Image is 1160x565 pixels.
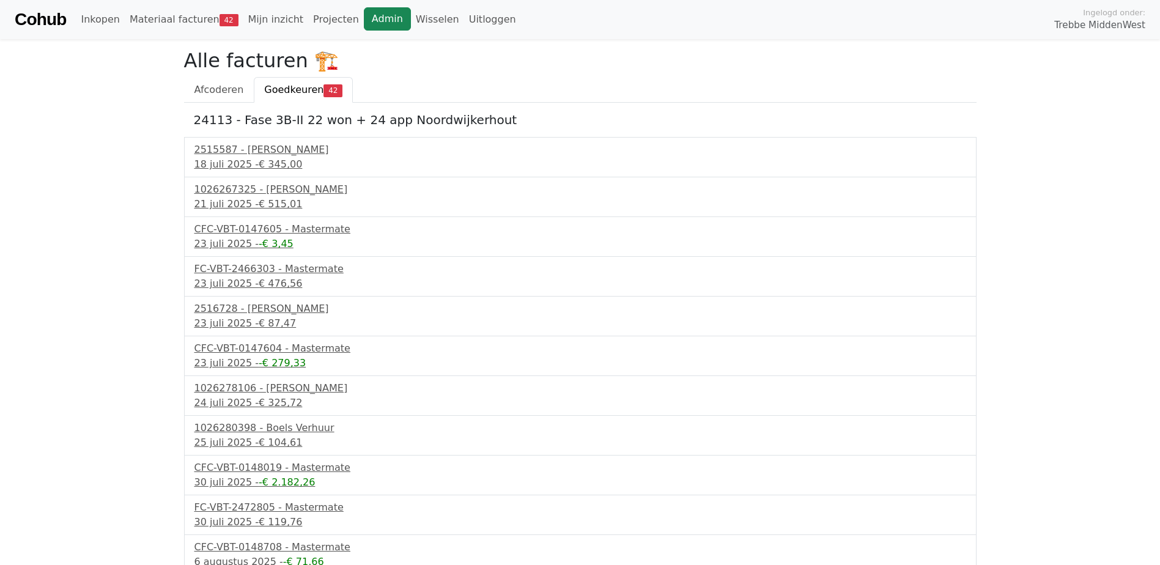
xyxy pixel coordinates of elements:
span: € 476,56 [259,278,302,289]
span: € 119,76 [259,516,302,528]
a: 2516728 - [PERSON_NAME]23 juli 2025 -€ 87,47 [194,301,966,331]
span: Ingelogd onder: [1083,7,1145,18]
span: € 87,47 [259,317,296,329]
a: FC-VBT-2466303 - Mastermate23 juli 2025 -€ 476,56 [194,262,966,291]
div: 1026278106 - [PERSON_NAME] [194,381,966,396]
div: 25 juli 2025 - [194,435,966,450]
div: 23 juli 2025 - [194,356,966,371]
span: Goedkeuren [264,84,323,95]
a: Admin [364,7,411,31]
a: Goedkeuren42 [254,77,353,103]
div: 23 juli 2025 - [194,316,966,331]
div: 24 juli 2025 - [194,396,966,410]
a: Uitloggen [464,7,521,32]
div: 18 juli 2025 - [194,157,966,172]
span: € 325,72 [259,397,302,408]
span: -€ 2.182,26 [259,476,315,488]
a: CFC-VBT-0148019 - Mastermate30 juli 2025 --€ 2.182,26 [194,460,966,490]
div: 23 juli 2025 - [194,276,966,291]
span: -€ 279,33 [259,357,306,369]
a: Cohub [15,5,66,34]
span: € 515,01 [259,198,302,210]
a: 1026267325 - [PERSON_NAME]21 juli 2025 -€ 515,01 [194,182,966,212]
a: 1026278106 - [PERSON_NAME]24 juli 2025 -€ 325,72 [194,381,966,410]
a: Inkopen [76,7,124,32]
div: 30 juli 2025 - [194,515,966,530]
div: 30 juli 2025 - [194,475,966,490]
div: CFC-VBT-0148019 - Mastermate [194,460,966,475]
a: CFC-VBT-0147604 - Mastermate23 juli 2025 --€ 279,33 [194,341,966,371]
div: 2515587 - [PERSON_NAME] [194,142,966,157]
div: 1026280398 - Boels Verhuur [194,421,966,435]
a: 1026280398 - Boels Verhuur25 juli 2025 -€ 104,61 [194,421,966,450]
h5: 24113 - Fase 3B-II 22 won + 24 app Noordwijkerhout [194,113,967,127]
h2: Alle facturen 🏗️ [184,49,977,72]
a: Projecten [308,7,364,32]
div: 1026267325 - [PERSON_NAME] [194,182,966,197]
div: CFC-VBT-0148708 - Mastermate [194,540,966,555]
a: Wisselen [411,7,464,32]
a: 2515587 - [PERSON_NAME]18 juli 2025 -€ 345,00 [194,142,966,172]
a: Mijn inzicht [243,7,309,32]
span: 42 [323,84,342,97]
span: -€ 3,45 [259,238,294,249]
a: CFC-VBT-0147605 - Mastermate23 juli 2025 --€ 3,45 [194,222,966,251]
span: Afcoderen [194,84,244,95]
span: € 345,00 [259,158,302,170]
a: Materiaal facturen42 [125,7,243,32]
div: 2516728 - [PERSON_NAME] [194,301,966,316]
span: Trebbe MiddenWest [1054,18,1145,32]
div: CFC-VBT-0147605 - Mastermate [194,222,966,237]
div: 23 juli 2025 - [194,237,966,251]
span: € 104,61 [259,437,302,448]
a: Afcoderen [184,77,254,103]
div: FC-VBT-2466303 - Mastermate [194,262,966,276]
div: CFC-VBT-0147604 - Mastermate [194,341,966,356]
a: FC-VBT-2472805 - Mastermate30 juli 2025 -€ 119,76 [194,500,966,530]
div: 21 juli 2025 - [194,197,966,212]
div: FC-VBT-2472805 - Mastermate [194,500,966,515]
span: 42 [220,14,238,26]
